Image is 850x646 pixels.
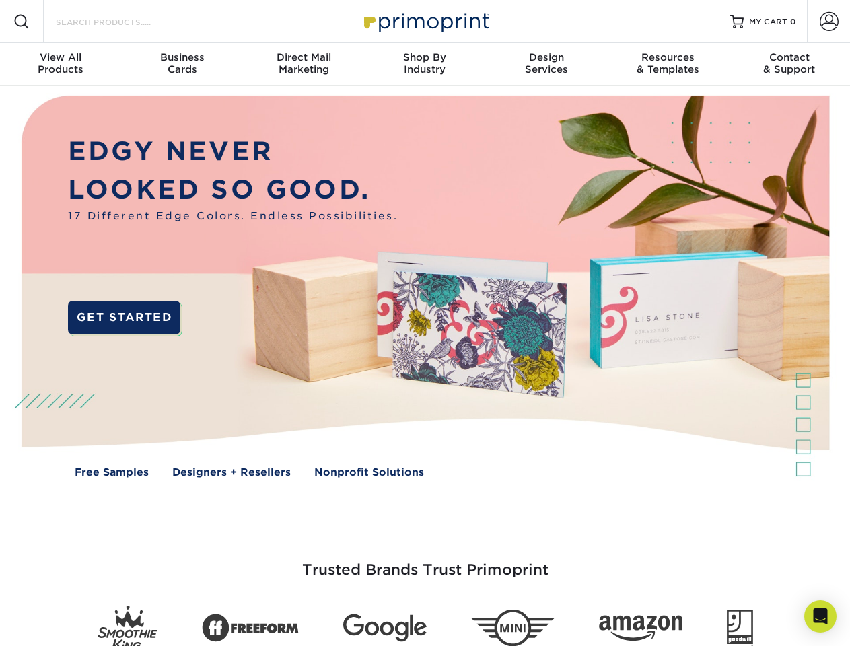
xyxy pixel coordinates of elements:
a: Shop ByIndustry [364,43,485,86]
a: GET STARTED [68,301,180,334]
a: DesignServices [486,43,607,86]
a: BusinessCards [121,43,242,86]
a: Free Samples [75,465,149,480]
span: Design [486,51,607,63]
img: Goodwill [727,610,753,646]
a: Nonprofit Solutions [314,465,424,480]
div: & Support [729,51,850,75]
a: Direct MailMarketing [243,43,364,86]
a: Designers + Resellers [172,465,291,480]
a: Resources& Templates [607,43,728,86]
input: SEARCH PRODUCTS..... [55,13,186,30]
div: Open Intercom Messenger [804,600,837,633]
h3: Trusted Brands Trust Primoprint [32,529,819,595]
iframe: Google Customer Reviews [3,605,114,641]
div: Cards [121,51,242,75]
p: EDGY NEVER [68,133,398,171]
span: Direct Mail [243,51,364,63]
div: Services [486,51,607,75]
span: Business [121,51,242,63]
span: 0 [790,17,796,26]
p: LOOKED SO GOOD. [68,171,398,209]
span: 17 Different Edge Colors. Endless Possibilities. [68,209,398,224]
a: Contact& Support [729,43,850,86]
img: Google [343,614,427,642]
span: Resources [607,51,728,63]
div: Marketing [243,51,364,75]
span: MY CART [749,16,787,28]
div: & Templates [607,51,728,75]
img: Primoprint [358,7,493,36]
div: Industry [364,51,485,75]
img: Amazon [599,616,682,641]
span: Contact [729,51,850,63]
span: Shop By [364,51,485,63]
